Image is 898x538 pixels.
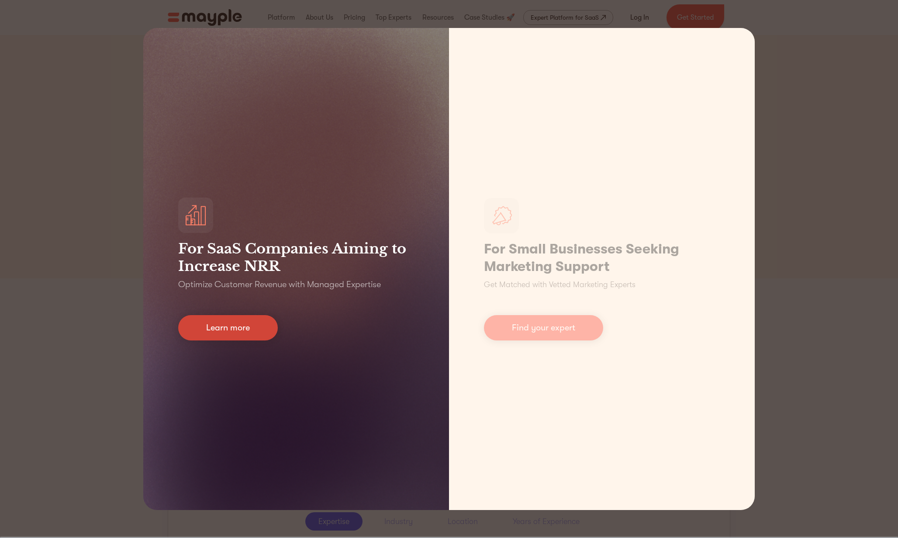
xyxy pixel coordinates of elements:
a: Find your expert [484,315,603,340]
h1: For Small Businesses Seeking Marketing Support [484,240,720,275]
h3: For SaaS Companies Aiming to Increase NRR [178,240,414,275]
p: Optimize Customer Revenue with Managed Expertise [178,278,381,291]
p: Get Matched with Vetted Marketing Experts [484,279,636,291]
a: Learn more [178,315,278,340]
